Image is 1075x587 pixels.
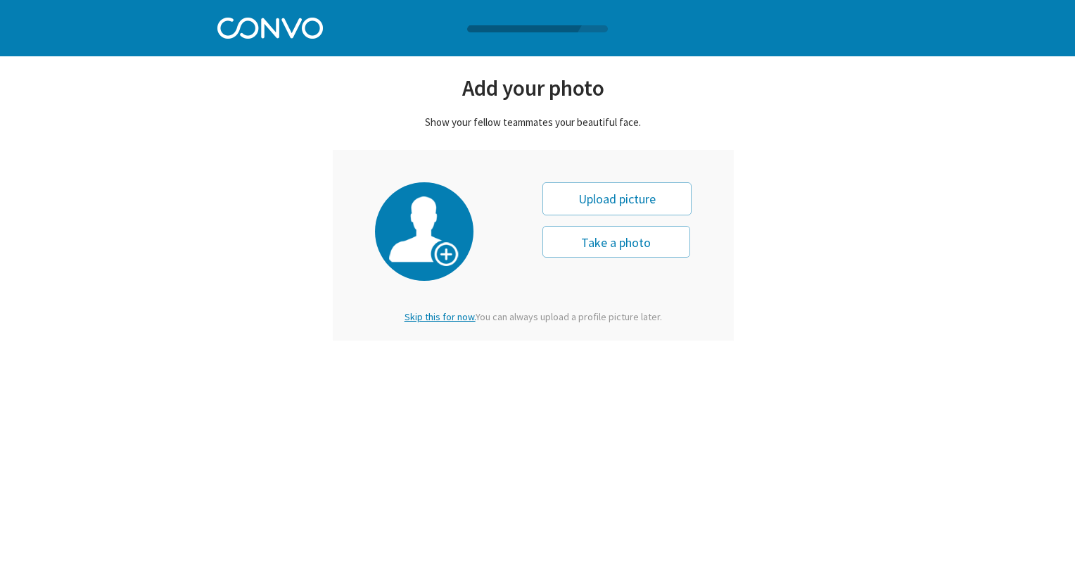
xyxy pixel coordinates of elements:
div: Show your fellow teammates your beautiful face. [333,115,734,129]
img: profile-picture.png [389,196,459,268]
div: You can always upload a profile picture later. [393,310,674,323]
span: Skip this for now. [405,310,476,323]
div: Add your photo [333,74,734,101]
img: Convo Logo [217,14,323,39]
button: Take a photo [542,226,690,258]
div: Upload picture [542,182,692,215]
